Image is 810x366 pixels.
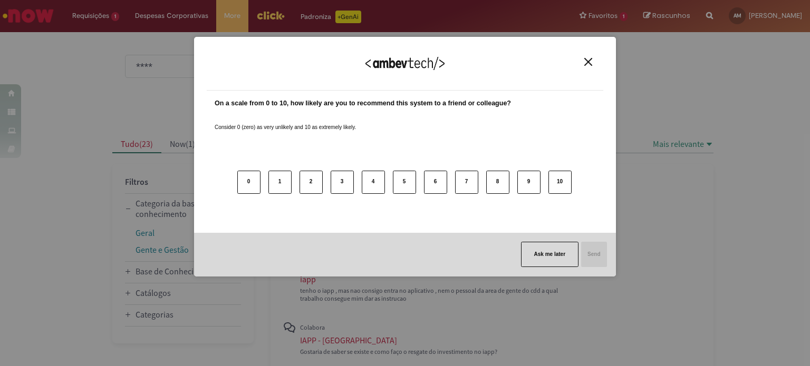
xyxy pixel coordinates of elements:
button: 7 [455,171,478,194]
button: Close [581,57,595,66]
label: Consider 0 (zero) as very unlikely and 10 as extremely likely. [215,111,356,131]
img: Close [584,58,592,66]
button: 9 [517,171,541,194]
button: 3 [331,171,354,194]
label: On a scale from 0 to 10, how likely are you to recommend this system to a friend or colleague? [215,98,511,108]
button: 10 [548,171,572,194]
button: 2 [300,171,323,194]
button: 1 [268,171,292,194]
button: 6 [424,171,447,194]
button: 8 [486,171,509,194]
button: 5 [393,171,416,194]
button: 4 [362,171,385,194]
button: Ask me later [521,242,578,267]
button: 0 [237,171,261,194]
img: Logo Ambevtech [365,57,445,70]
